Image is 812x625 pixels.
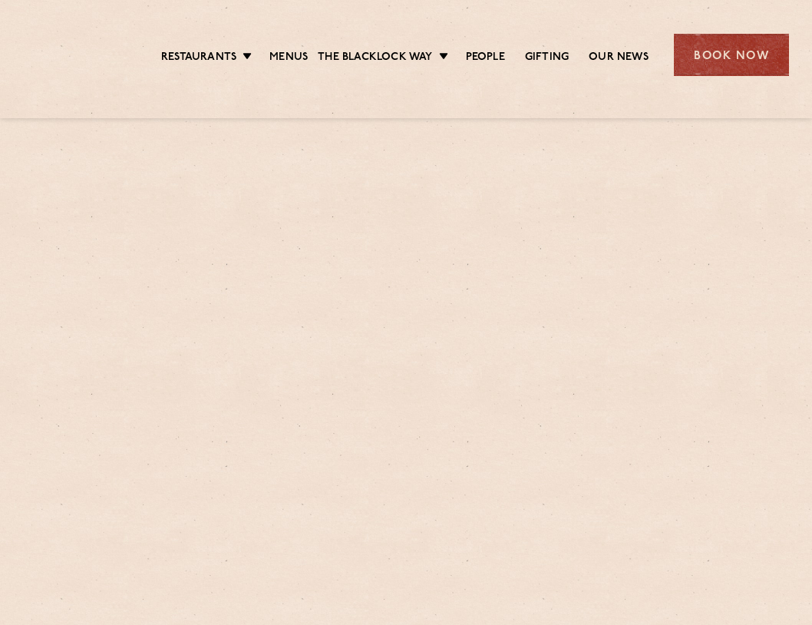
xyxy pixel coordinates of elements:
a: Restaurants [161,50,236,67]
a: Menus [269,50,308,67]
a: People [466,50,505,67]
a: The Blacklock Way [318,50,432,67]
div: Book Now [674,34,789,76]
img: svg%3E [23,15,144,95]
a: Gifting [525,50,569,67]
a: Our News [589,50,649,67]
